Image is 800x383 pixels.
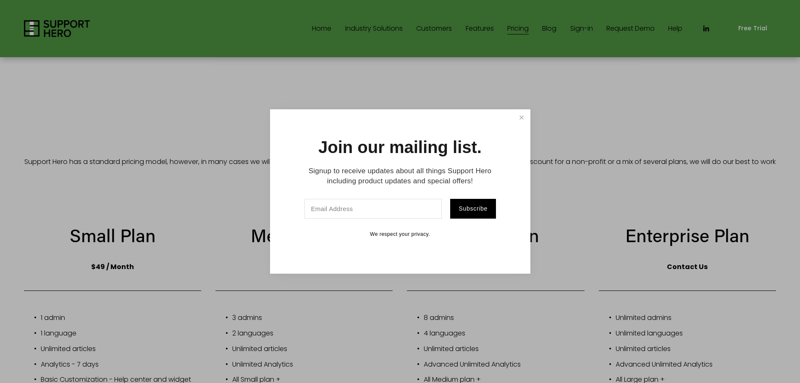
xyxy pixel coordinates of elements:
button: Subscribe [450,199,496,219]
p: We respect your privacy. [299,231,501,238]
a: Close [514,111,529,125]
input: Email Address [304,199,442,219]
p: Signup to receive updates about all things Support Hero including product updates and special off... [299,166,501,186]
span: Subscribe [459,205,488,212]
h1: Join our mailing list. [318,139,482,156]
